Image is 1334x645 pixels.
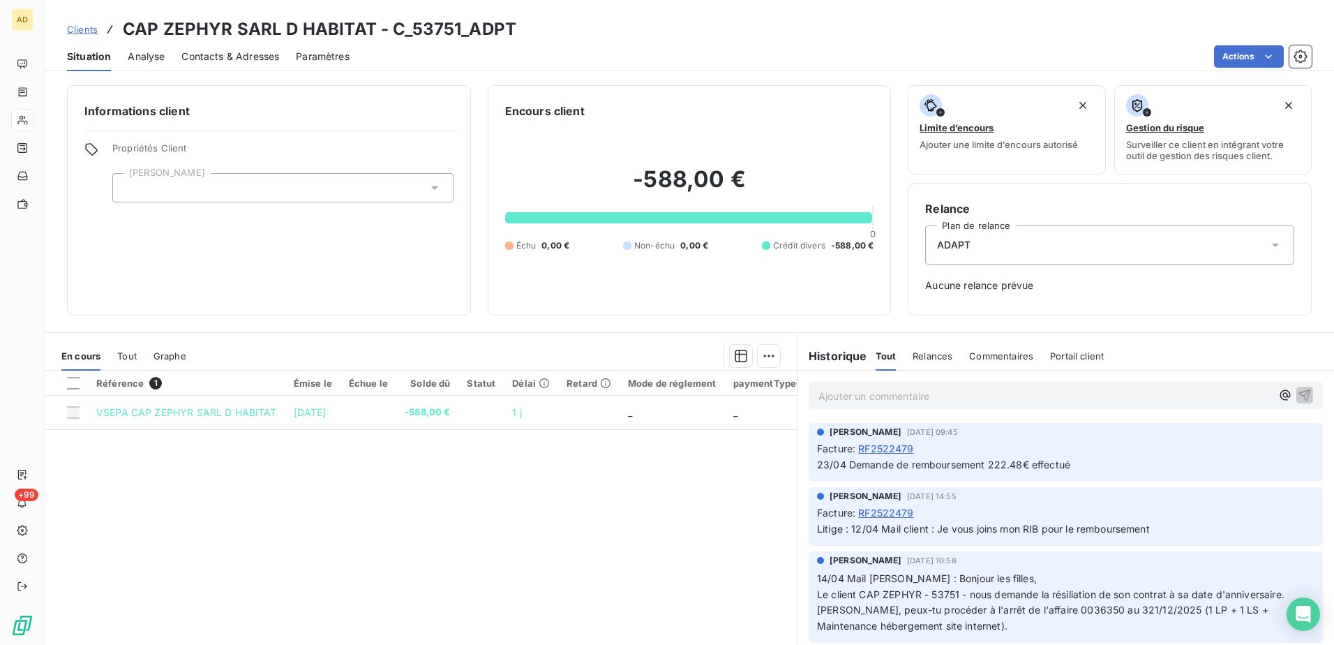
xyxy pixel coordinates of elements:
[817,588,1284,600] span: Le client CAP ZEPHYR - 53751 - nous demande la résiliation de son contrat à sa date d'anniversaire.
[96,406,277,418] span: VSEPA CAP ZEPHYR SARL D HABITAT
[876,350,897,362] span: Tout
[831,239,874,252] span: -588,00 €
[870,228,876,239] span: 0
[680,239,708,252] span: 0,00 €
[15,489,38,501] span: +99
[567,378,611,389] div: Retard
[67,24,98,35] span: Clients
[1287,598,1320,631] div: Open Intercom Messenger
[512,406,521,418] span: 1 j
[817,572,1037,584] span: 14/04 Mail [PERSON_NAME] : Bonjour les filles,
[925,200,1294,217] h6: Relance
[634,239,675,252] span: Non-échu
[349,378,388,389] div: Échue le
[84,103,454,119] h6: Informations client
[937,238,970,252] span: ADAPT
[1050,350,1104,362] span: Portail client
[124,181,135,194] input: Ajouter une valeur
[830,426,901,438] span: [PERSON_NAME]
[11,614,33,637] img: Logo LeanPay
[858,505,913,520] span: RF2522479
[294,406,327,418] span: [DATE]
[907,428,958,436] span: [DATE] 09:45
[817,505,855,520] span: Facture :
[541,239,569,252] span: 0,00 €
[913,350,952,362] span: Relances
[505,103,585,119] h6: Encours client
[181,50,279,64] span: Contacts & Adresses
[817,441,855,456] span: Facture :
[128,50,165,64] span: Analyse
[1214,45,1284,68] button: Actions
[920,139,1078,150] span: Ajouter une limite d’encours autorisé
[1114,85,1312,175] button: Gestion du risqueSurveiller ce client en intégrant votre outil de gestion des risques client.
[516,239,537,252] span: Échu
[733,378,820,389] div: paymentTypeCode
[1126,122,1204,133] span: Gestion du risque
[907,492,957,501] span: [DATE] 14:55
[817,459,1070,470] span: 23/04 Demande de remboursement 222.48€ effectué
[505,165,874,207] h2: -588,00 €
[61,350,100,362] span: En cours
[628,406,632,418] span: _
[908,85,1105,175] button: Limite d’encoursAjouter une limite d’encours autorisé
[773,239,825,252] span: Crédit divers
[817,523,1150,535] span: Litige : 12/04 Mail client : Je vous joins mon RIB pour le remboursement
[925,279,1294,292] span: Aucune relance prévue
[797,348,867,364] h6: Historique
[512,378,550,389] div: Délai
[1126,139,1300,161] span: Surveiller ce client en intégrant votre outil de gestion des risques client.
[830,554,901,567] span: [PERSON_NAME]
[467,378,495,389] div: Statut
[405,406,450,420] span: -588,00 €
[153,350,186,362] span: Graphe
[830,490,901,503] span: [PERSON_NAME]
[817,604,1271,632] span: [PERSON_NAME], peux-tu procéder à l'arrêt de l'affaire 0036350 au 321/12/2025 (1 LP + 1 LS + Main...
[405,378,450,389] div: Solde dû
[117,350,137,362] span: Tout
[907,556,957,565] span: [DATE] 10:58
[628,378,717,389] div: Mode de réglement
[96,377,277,390] div: Référence
[294,378,332,389] div: Émise le
[969,350,1033,362] span: Commentaires
[67,50,111,64] span: Situation
[149,377,162,390] span: 1
[920,122,994,133] span: Limite d’encours
[733,406,737,418] span: _
[112,142,454,162] span: Propriétés Client
[296,50,350,64] span: Paramètres
[123,17,516,42] h3: CAP ZEPHYR SARL D HABITAT - C_53751_ADPT
[67,22,98,36] a: Clients
[858,441,913,456] span: RF2522479
[11,8,33,31] div: AD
